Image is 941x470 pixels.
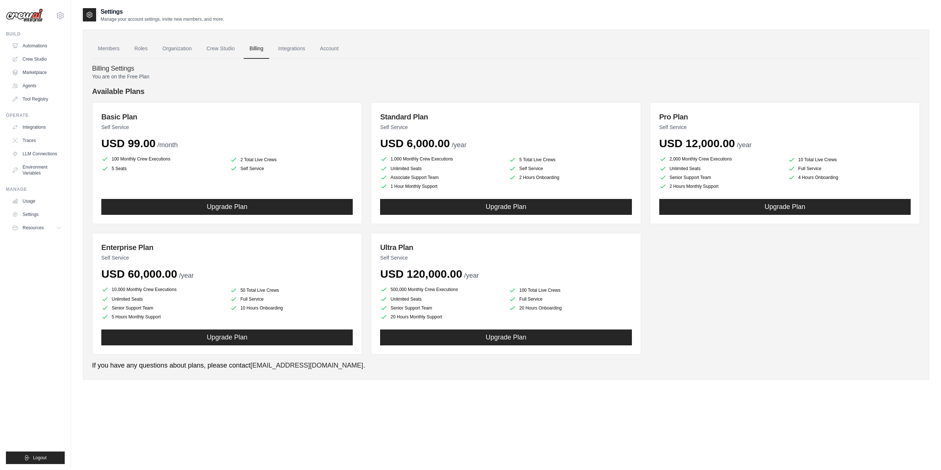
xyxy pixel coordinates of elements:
[509,174,632,181] li: 2 Hours Onboarding
[156,39,197,59] a: Organization
[659,137,735,149] span: USD 12,000.00
[201,39,241,59] a: Crew Studio
[380,295,503,303] li: Unlimited Seats
[6,186,65,192] div: Manage
[9,148,65,160] a: LLM Connections
[101,329,353,345] button: Upgrade Plan
[464,272,479,279] span: /year
[179,272,194,279] span: /year
[9,135,65,146] a: Traces
[509,156,632,163] li: 5 Total Live Crews
[659,183,782,190] li: 2 Hours Monthly Support
[659,174,782,181] li: Senior Support Team
[380,183,503,190] li: 1 Hour Monthly Support
[23,225,44,231] span: Resources
[9,53,65,65] a: Crew Studio
[9,80,65,92] a: Agents
[509,304,632,312] li: 20 Hours Onboarding
[9,222,65,234] button: Resources
[101,254,353,261] p: Self Service
[380,313,503,321] li: 20 Hours Monthly Support
[230,295,353,303] li: Full Service
[33,455,47,461] span: Logout
[230,304,353,312] li: 10 Hours Onboarding
[128,39,153,59] a: Roles
[788,174,911,181] li: 4 Hours Onboarding
[230,156,353,163] li: 2 Total Live Crews
[9,67,65,78] a: Marketplace
[659,124,911,131] p: Self Service
[788,165,911,172] li: Full Service
[92,65,920,73] h4: Billing Settings
[101,112,353,122] h3: Basic Plan
[452,141,467,149] span: /year
[659,112,911,122] h3: Pro Plan
[92,73,920,80] p: You are on the Free Plan
[92,361,920,371] p: If you have any questions about plans, please contact .
[9,161,65,179] a: Environment Variables
[659,165,782,172] li: Unlimited Seats
[509,165,632,172] li: Self Service
[380,254,632,261] p: Self Service
[92,86,920,97] h4: Available Plans
[380,329,632,345] button: Upgrade Plan
[9,209,65,220] a: Settings
[6,9,43,23] img: Logo
[380,199,632,215] button: Upgrade Plan
[380,268,462,280] span: USD 120,000.00
[101,7,224,16] h2: Settings
[9,195,65,207] a: Usage
[509,287,632,294] li: 100 Total Live Crews
[92,39,125,59] a: Members
[737,141,752,149] span: /year
[6,112,65,118] div: Operate
[101,165,224,172] li: 5 Seats
[380,137,450,149] span: USD 6,000.00
[314,39,345,59] a: Account
[230,287,353,294] li: 50 Total Live Crews
[101,137,156,149] span: USD 99.00
[101,285,224,294] li: 10,000 Monthly Crew Executions
[101,295,224,303] li: Unlimited Seats
[9,93,65,105] a: Tool Registry
[659,199,911,215] button: Upgrade Plan
[659,155,782,163] li: 2,000 Monthly Crew Executions
[101,268,177,280] span: USD 60,000.00
[101,199,353,215] button: Upgrade Plan
[101,242,353,253] h3: Enterprise Plan
[6,452,65,464] button: Logout
[788,156,911,163] li: 10 Total Live Crews
[244,39,269,59] a: Billing
[101,313,224,321] li: 5 Hours Monthly Support
[380,124,632,131] p: Self Service
[380,174,503,181] li: Associate Support Team
[101,16,224,22] p: Manage your account settings, invite new members, and more.
[101,304,224,312] li: Senior Support Team
[158,141,178,149] span: /month
[380,165,503,172] li: Unlimited Seats
[9,40,65,52] a: Automations
[6,31,65,37] div: Build
[250,362,363,369] a: [EMAIL_ADDRESS][DOMAIN_NAME]
[380,155,503,163] li: 1,000 Monthly Crew Executions
[380,112,632,122] h3: Standard Plan
[380,304,503,312] li: Senior Support Team
[9,121,65,133] a: Integrations
[230,165,353,172] li: Self Service
[101,155,224,163] li: 100 Monthly Crew Executions
[380,242,632,253] h3: Ultra Plan
[272,39,311,59] a: Integrations
[509,295,632,303] li: Full Service
[101,124,353,131] p: Self Service
[380,285,503,294] li: 500,000 Monthly Crew Executions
